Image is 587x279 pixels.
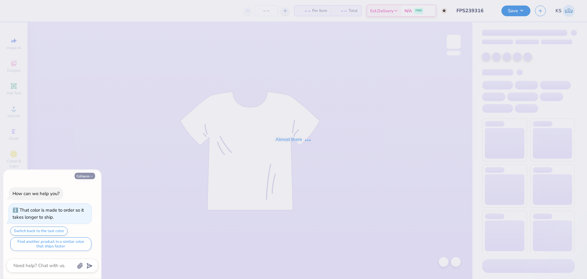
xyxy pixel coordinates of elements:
div: Almost there [275,136,312,143]
div: How can we help you? [13,190,60,197]
button: Find another product in a similar color that ships faster [10,237,91,251]
div: That color is made to order so it takes longer to ship. [13,207,84,220]
button: Switch back to the last color [10,227,68,236]
button: Collapse [75,173,95,179]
